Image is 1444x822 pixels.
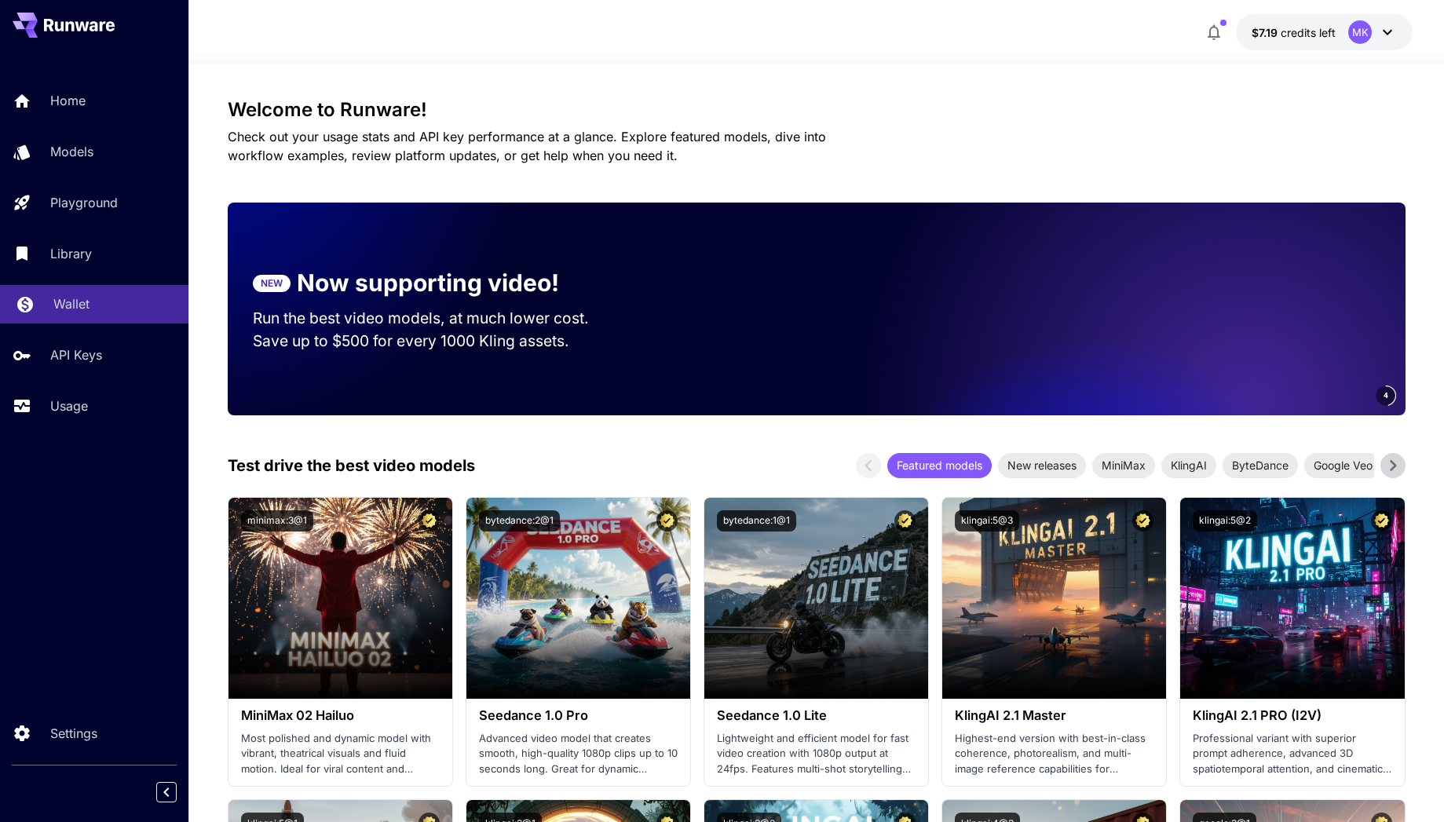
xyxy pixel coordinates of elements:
[168,778,188,806] div: Collapse sidebar
[1092,457,1155,473] span: MiniMax
[894,510,916,532] button: Certified Model – Vetted for best performance and includes a commercial license.
[1092,453,1155,478] div: MiniMax
[241,510,313,532] button: minimax:3@1
[419,510,440,532] button: Certified Model – Vetted for best performance and includes a commercial license.
[50,724,97,743] p: Settings
[241,708,440,723] h3: MiniMax 02 Hailuo
[53,294,90,313] p: Wallet
[50,244,92,263] p: Library
[998,453,1086,478] div: New releases
[479,510,560,532] button: bytedance:2@1
[479,708,678,723] h3: Seedance 1.0 Pro
[1304,453,1382,478] div: Google Veo
[1223,453,1298,478] div: ByteDance
[228,498,452,699] img: alt
[1223,457,1298,473] span: ByteDance
[942,498,1166,699] img: alt
[1161,453,1216,478] div: KlingAI
[717,708,916,723] h3: Seedance 1.0 Lite
[1252,24,1336,41] div: $7.19203
[955,731,1153,777] p: Highest-end version with best-in-class coherence, photorealism, and multi-image reference capabil...
[228,129,826,163] span: Check out your usage stats and API key performance at a glance. Explore featured models, dive int...
[466,498,690,699] img: alt
[1180,498,1404,699] img: alt
[50,142,93,161] p: Models
[1384,389,1388,401] span: 4
[297,265,559,301] p: Now supporting video!
[1371,510,1392,532] button: Certified Model – Vetted for best performance and includes a commercial license.
[955,708,1153,723] h3: KlingAI 2.1 Master
[253,307,619,330] p: Run the best video models, at much lower cost.
[479,731,678,777] p: Advanced video model that creates smooth, high-quality 1080p clips up to 10 seconds long. Great f...
[1236,14,1413,50] button: $7.19203MK
[1281,26,1336,39] span: credits left
[1304,457,1382,473] span: Google Veo
[955,510,1019,532] button: klingai:5@3
[998,457,1086,473] span: New releases
[50,396,88,415] p: Usage
[228,99,1406,121] h3: Welcome to Runware!
[887,453,992,478] div: Featured models
[253,330,619,353] p: Save up to $500 for every 1000 Kling assets.
[50,193,118,212] p: Playground
[656,510,678,532] button: Certified Model – Vetted for best performance and includes a commercial license.
[50,345,102,364] p: API Keys
[1132,510,1153,532] button: Certified Model – Vetted for best performance and includes a commercial license.
[241,731,440,777] p: Most polished and dynamic model with vibrant, theatrical visuals and fluid motion. Ideal for vira...
[704,498,928,699] img: alt
[1161,457,1216,473] span: KlingAI
[228,454,475,477] p: Test drive the best video models
[1252,26,1281,39] span: $7.19
[1193,731,1391,777] p: Professional variant with superior prompt adherence, advanced 3D spatiotemporal attention, and ci...
[156,782,177,802] button: Collapse sidebar
[1348,20,1372,44] div: MK
[887,457,992,473] span: Featured models
[1193,708,1391,723] h3: KlingAI 2.1 PRO (I2V)
[261,276,283,290] p: NEW
[50,91,86,110] p: Home
[717,731,916,777] p: Lightweight and efficient model for fast video creation with 1080p output at 24fps. Features mult...
[1193,510,1257,532] button: klingai:5@2
[717,510,796,532] button: bytedance:1@1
